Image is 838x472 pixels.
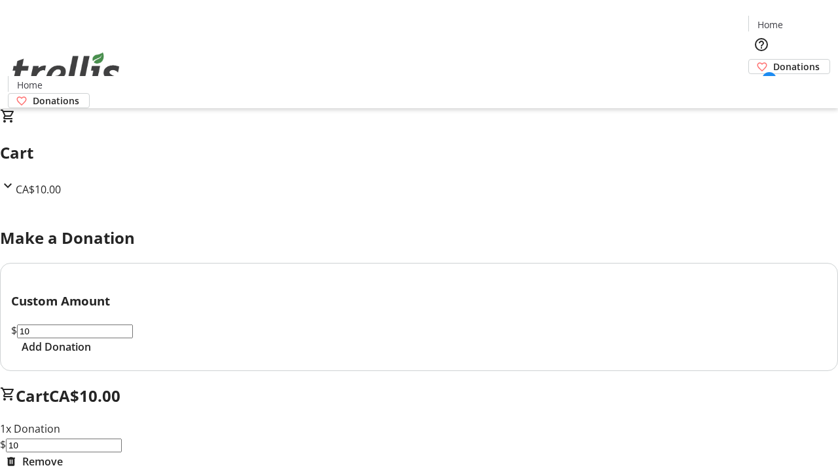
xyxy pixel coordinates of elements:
a: Home [9,78,50,92]
button: Add Donation [11,339,101,355]
span: Add Donation [22,339,91,355]
button: Help [748,31,774,58]
a: Donations [748,59,830,74]
a: Donations [8,93,90,108]
span: Remove [22,454,63,469]
span: CA$10.00 [49,385,120,406]
input: Donation Amount [6,439,122,452]
input: Donation Amount [17,324,133,338]
button: Cart [748,74,774,100]
span: $ [11,323,17,338]
a: Home [749,18,791,31]
img: Orient E2E Organization bW73qfA9ru's Logo [8,38,124,104]
span: CA$10.00 [16,182,61,197]
span: Donations [33,94,79,108]
h3: Custom Amount [11,292,827,310]
span: Donations [773,60,820,73]
span: Home [17,78,43,92]
span: Home [757,18,783,31]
